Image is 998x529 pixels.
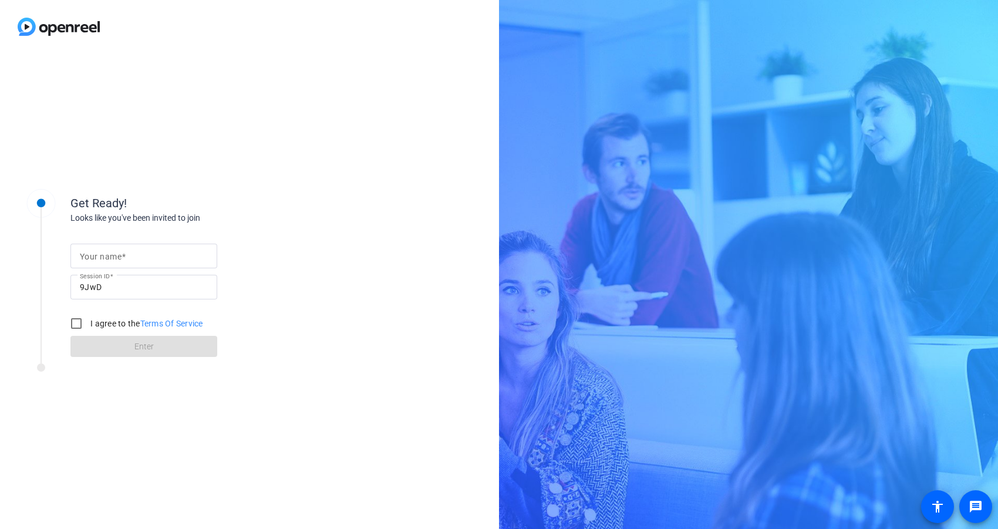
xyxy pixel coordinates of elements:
a: Terms Of Service [140,319,203,328]
label: I agree to the [88,318,203,329]
mat-icon: message [969,500,983,514]
mat-icon: accessibility [930,500,945,514]
mat-label: Session ID [80,272,110,279]
mat-label: Your name [80,252,122,261]
div: Get Ready! [70,194,305,212]
div: Looks like you've been invited to join [70,212,305,224]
